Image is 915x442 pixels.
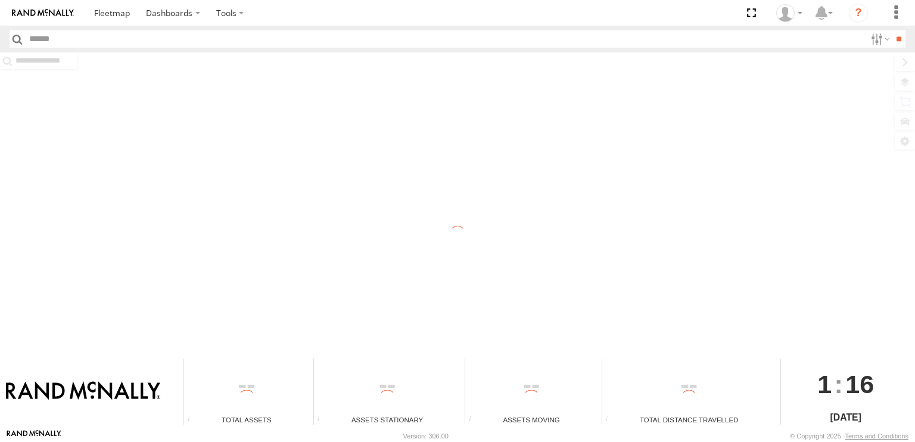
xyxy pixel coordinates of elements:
[184,415,309,425] div: Total Assets
[403,432,449,440] div: Version: 306.00
[866,30,892,48] label: Search Filter Options
[781,410,911,425] div: [DATE]
[845,432,908,440] a: Terms and Conditions
[465,416,483,425] div: Total number of assets current in transit.
[314,416,332,425] div: Total number of assets current stationary.
[849,4,868,23] i: ?
[6,381,160,401] img: Rand McNally
[772,4,807,22] div: Valeo Dash
[465,415,597,425] div: Assets Moving
[184,416,202,425] div: Total number of Enabled Assets
[12,9,74,17] img: rand-logo.svg
[314,415,460,425] div: Assets Stationary
[790,432,908,440] div: © Copyright 2025 -
[7,430,61,442] a: Visit our Website
[602,416,620,425] div: Total distance travelled by all assets within specified date range and applied filters
[845,359,874,410] span: 16
[602,415,776,425] div: Total Distance Travelled
[781,359,911,410] div: :
[817,359,832,410] span: 1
